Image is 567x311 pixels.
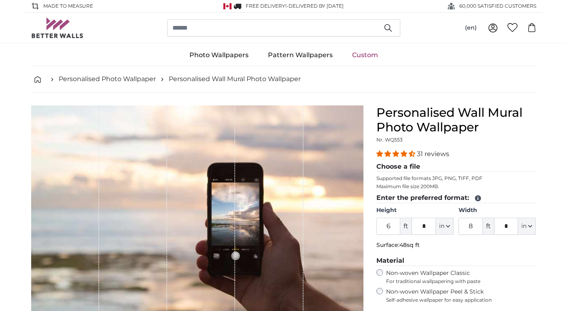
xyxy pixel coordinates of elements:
span: For traditional wallpapering with paste [386,278,536,285]
span: - [287,3,344,9]
a: Pattern Wallpapers [258,45,342,66]
a: Personalised Wall Mural Photo Wallpaper [169,74,301,84]
button: in [436,218,454,235]
a: Custom [342,45,388,66]
nav: breadcrumbs [31,66,536,92]
span: ft [483,218,494,235]
span: Nr. WQ553 [376,137,403,143]
span: 4.32 stars [376,150,417,158]
legend: Material [376,256,536,266]
label: Height [376,206,454,214]
a: Personalised Photo Wallpaper [59,74,156,84]
span: Delivered by [DATE] [289,3,344,9]
span: FREE delivery! [246,3,287,9]
span: 31 reviews [417,150,449,158]
label: Non-woven Wallpaper Classic [386,269,536,285]
legend: Enter the preferred format: [376,193,536,203]
span: Made to Measure [43,2,93,10]
span: 60,000 SATISFIED CUSTOMERS [459,2,536,10]
h1: Personalised Wall Mural Photo Wallpaper [376,105,536,135]
button: in [518,218,536,235]
p: Surface: [376,241,536,249]
a: Photo Wallpapers [180,45,258,66]
label: Non-woven Wallpaper Peel & Stick [386,288,536,303]
label: Width [459,206,536,214]
p: Supported file formats JPG, PNG, TIFF, PDF [376,175,536,182]
p: Maximum file size 200MB. [376,183,536,190]
span: in [521,222,527,230]
img: Canada [223,3,231,9]
span: Self-adhesive wallpaper for easy application [386,297,536,303]
span: 48sq ft [399,241,420,249]
img: Betterwalls [31,17,84,38]
legend: Choose a file [376,162,536,172]
button: (en) [459,21,483,35]
span: in [439,222,444,230]
span: ft [400,218,412,235]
